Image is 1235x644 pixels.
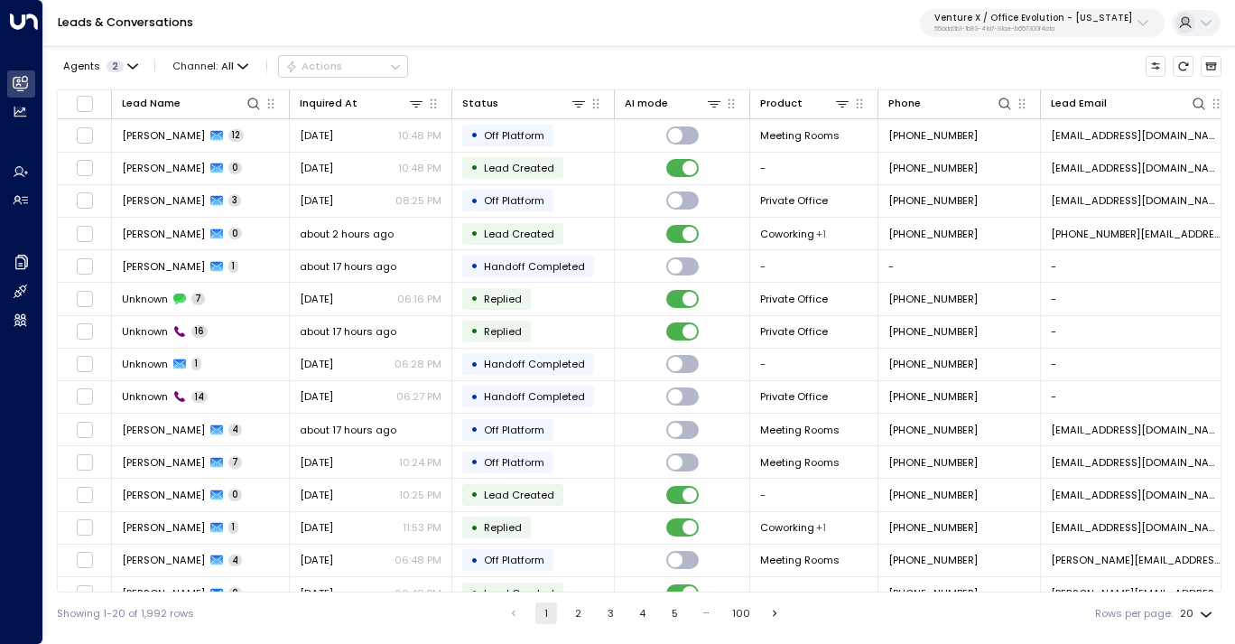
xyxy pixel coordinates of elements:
span: +17207554506 [888,357,978,371]
div: Phone [888,95,1013,112]
div: Product [760,95,803,112]
span: Yesterday [300,586,333,601]
p: 10:25 PM [399,488,441,502]
span: Aug 05, 2025 [300,161,333,175]
p: 06:48 PM [395,553,441,567]
span: 4 [228,555,242,567]
td: - [750,250,878,282]
td: - [750,577,878,609]
button: Actions [278,55,408,77]
span: Toggle select row [76,257,94,275]
button: Go to page 5 [664,602,685,624]
div: Product [760,95,850,112]
span: Yesterday [300,455,333,470]
span: jbrandenburger@hopskipdrive.com [1051,128,1224,143]
span: Yesterday [300,488,333,502]
div: • [470,385,478,409]
span: +16159773881 [888,586,978,601]
button: Go to page 3 [599,602,621,624]
span: Toggle select all [76,95,94,113]
span: Unknown [122,357,168,371]
span: Kelsey Lang [122,423,205,437]
span: Toggle select row [76,126,94,145]
nav: pagination navigation [502,602,786,624]
span: 4 [228,424,242,436]
span: Aug 05, 2025 [300,128,333,143]
span: Unknown [122,389,168,404]
span: Replied [484,292,522,306]
span: +16127309232 [888,455,978,470]
span: 0 [228,228,242,240]
span: +16159773881 [888,553,978,567]
div: • [470,189,478,213]
span: Lead Created [484,488,554,502]
td: - [750,479,878,510]
span: +16127309232 [888,488,978,502]
span: Kelsey Lang [122,488,205,502]
div: Meeting Rooms [816,520,826,535]
p: Venture X / Office Evolution - [US_STATE] [934,13,1132,23]
span: tburger@pgls.com [1051,193,1224,208]
span: Replied [484,520,522,535]
span: Toggle select row [76,225,94,243]
span: Lead Created [484,227,554,241]
span: Yesterday [300,389,333,404]
td: - [1041,381,1235,413]
span: Handoff Completed [484,357,585,371]
span: about 17 hours ago [300,324,396,339]
span: jennifer.cook@cretepa.com [1051,553,1224,567]
span: 0 [228,162,242,174]
div: Actions [285,60,342,72]
span: Jennifer Cook [122,553,205,567]
span: Toggle select row [76,322,94,341]
button: Customize [1146,56,1166,77]
p: 06:27 PM [396,389,441,404]
button: Archived Leads [1201,56,1221,77]
span: +14157226428 [888,128,978,143]
button: Agents2 [57,56,143,76]
span: 3 [228,194,241,207]
div: AI mode [625,95,668,112]
p: 10:48 PM [398,161,441,175]
span: Aug 11, 2025 [300,292,333,306]
div: Lead Name [122,95,181,112]
span: Refresh [1173,56,1193,77]
button: Go to page 2 [568,602,590,624]
span: jennifer.cook@cretepa.com [1051,586,1224,601]
span: Off Platform [484,128,544,143]
div: • [470,581,478,605]
span: Off Platform [484,553,544,567]
p: 06:16 PM [397,292,441,306]
span: Off Platform [484,193,544,208]
div: • [470,482,478,507]
span: 14 [191,391,208,404]
span: Handoff Completed [484,259,585,274]
div: Status [462,95,587,112]
span: 1 [228,260,238,273]
div: • [470,221,478,246]
button: Go to next page [764,602,785,624]
span: Joseph Day [122,520,205,535]
div: Lead Name [122,95,262,112]
span: Toggle select row [76,518,94,537]
span: Thaina Burger [122,193,205,208]
span: Private Office [760,292,828,306]
p: 10:48 PM [398,128,441,143]
span: 16 [191,325,208,338]
span: Jennifer Brandenburger [122,161,205,175]
td: - [1041,316,1235,348]
span: about 17 hours ago [300,259,396,274]
span: Toggle select row [76,387,94,406]
span: 0 [228,587,242,600]
span: Off Platform [484,455,544,470]
span: Unknown [122,292,168,306]
span: Handoff Completed [484,389,585,404]
div: 20 [1180,602,1216,625]
div: • [470,548,478,573]
span: Meeting Rooms [760,455,840,470]
div: Inquired At [300,95,357,112]
span: Jennifer Cook [122,586,205,601]
span: Yesterday [300,520,333,535]
span: +17207554506 [888,292,978,306]
span: Private Office [760,193,828,208]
